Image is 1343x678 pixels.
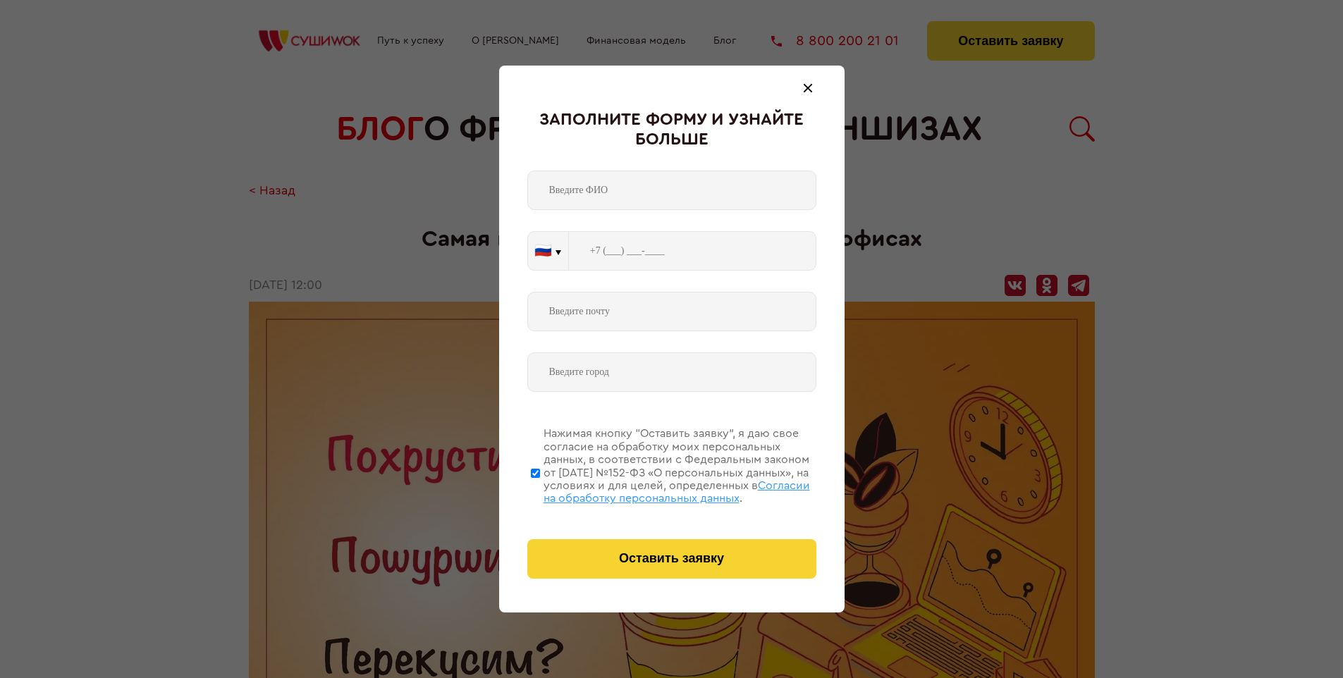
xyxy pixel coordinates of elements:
button: 🇷🇺 [528,232,568,270]
span: Согласии на обработку персональных данных [544,480,810,504]
input: +7 (___) ___-____ [569,231,816,271]
input: Введите город [527,352,816,392]
input: Введите почту [527,292,816,331]
div: Нажимая кнопку “Оставить заявку”, я даю свое согласие на обработку моих персональных данных, в со... [544,427,816,505]
div: Заполните форму и узнайте больше [527,111,816,149]
button: Оставить заявку [527,539,816,579]
input: Введите ФИО [527,171,816,210]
